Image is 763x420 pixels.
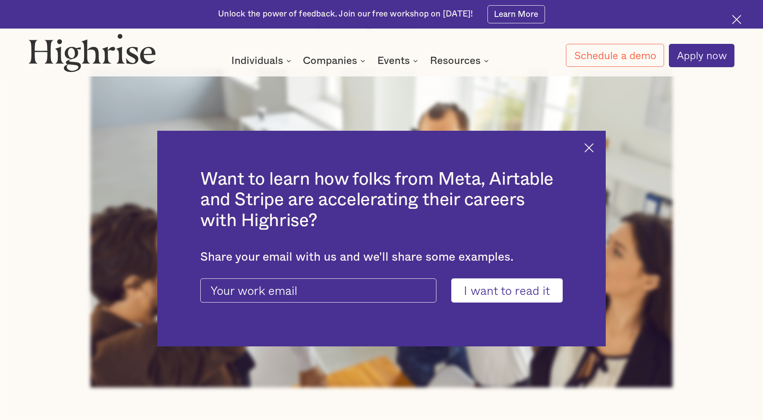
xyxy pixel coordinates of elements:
div: Individuals [231,56,283,66]
form: current-ascender-blog-article-modal-form [200,278,563,302]
img: Cross icon [584,143,594,152]
div: Individuals [231,56,294,66]
div: Unlock the power of feedback. Join our free workshop on [DATE]! [218,8,473,20]
h2: Want to learn how folks from Meta, Airtable and Stripe are accelerating their careers with Highrise? [200,169,563,231]
input: Your work email [200,278,436,302]
div: Companies [303,56,357,66]
div: Events [377,56,410,66]
a: Learn More [487,5,545,23]
div: Resources [430,56,491,66]
a: Apply now [669,44,734,67]
a: Schedule a demo [566,44,664,67]
div: Events [377,56,420,66]
input: I want to read it [451,278,563,302]
img: Cross icon [732,15,741,24]
div: Share your email with us and we'll share some examples. [200,250,563,264]
div: Resources [430,56,481,66]
img: Highrise logo [29,33,156,72]
div: Companies [303,56,368,66]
